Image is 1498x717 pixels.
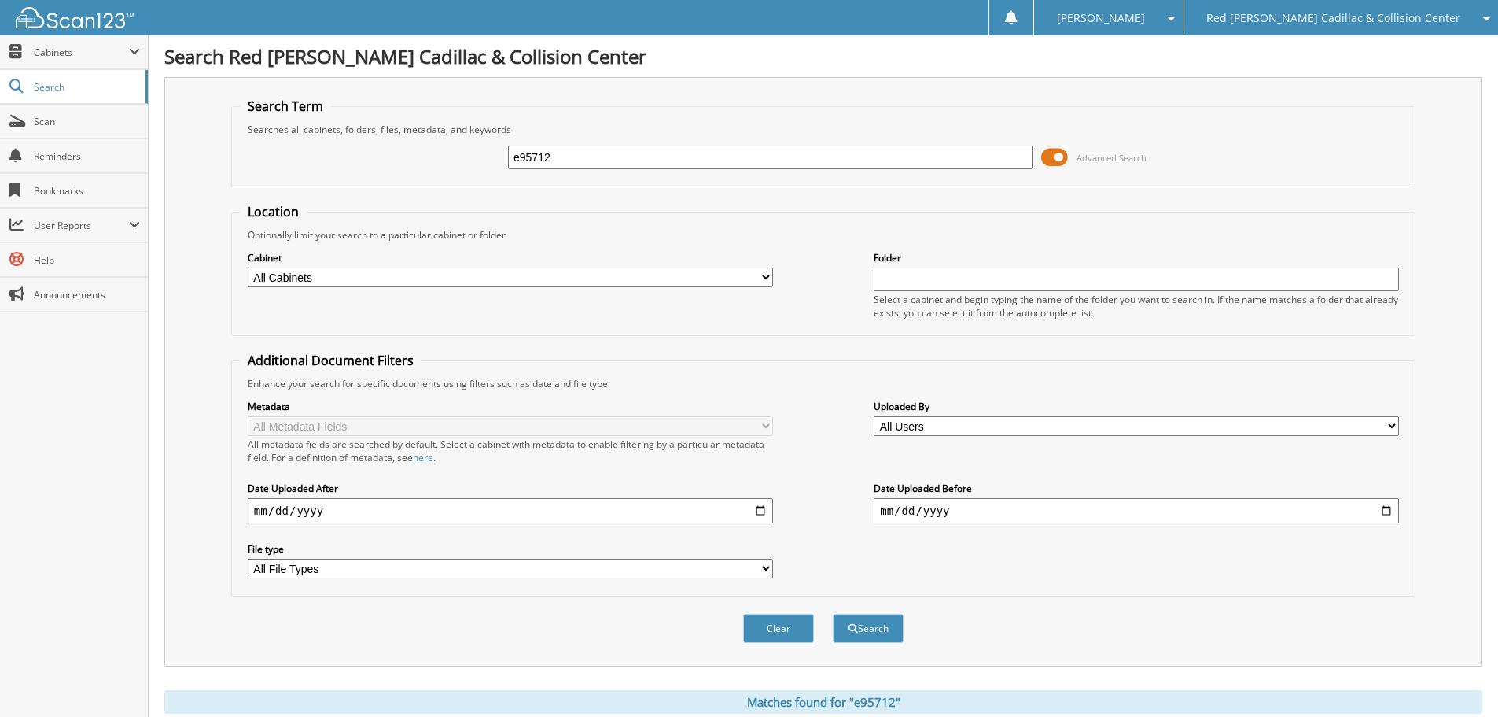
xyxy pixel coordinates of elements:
[240,203,307,220] legend: Location
[874,293,1399,320] div: Select a cabinet and begin typing the name of the folder you want to search in. If the name match...
[1057,13,1145,23] span: [PERSON_NAME]
[34,288,140,301] span: Announcements
[16,7,134,28] img: scan123-logo-white.svg
[34,115,140,128] span: Scan
[34,253,140,267] span: Help
[164,43,1482,69] h1: Search Red [PERSON_NAME] Cadillac & Collision Center
[1206,13,1460,23] span: Red [PERSON_NAME] Cadillac & Collision Center
[1077,152,1147,164] span: Advanced Search
[240,377,1407,390] div: Enhance your search for specific documents using filters such as date and file type.
[34,219,129,232] span: User Reports
[248,542,773,556] label: File type
[874,498,1399,523] input: end
[248,438,773,464] div: All metadata fields are searched by default. Select a cabinet with metadata to enable filtering b...
[248,498,773,523] input: start
[240,98,331,115] legend: Search Term
[164,690,1482,714] div: Matches found for "e95712"
[874,400,1399,413] label: Uploaded By
[240,352,421,369] legend: Additional Document Filters
[874,251,1399,264] label: Folder
[248,251,773,264] label: Cabinet
[743,614,814,643] button: Clear
[34,184,140,198] span: Bookmarks
[240,228,1407,242] div: Optionally limit your search to a particular cabinet or folder
[34,80,138,94] span: Search
[248,482,773,495] label: Date Uploaded After
[248,400,773,413] label: Metadata
[413,451,433,464] a: here
[874,482,1399,495] label: Date Uploaded Before
[34,150,140,163] span: Reminders
[833,614,904,643] button: Search
[34,46,129,59] span: Cabinets
[240,123,1407,136] div: Searches all cabinets, folders, files, metadata, and keywords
